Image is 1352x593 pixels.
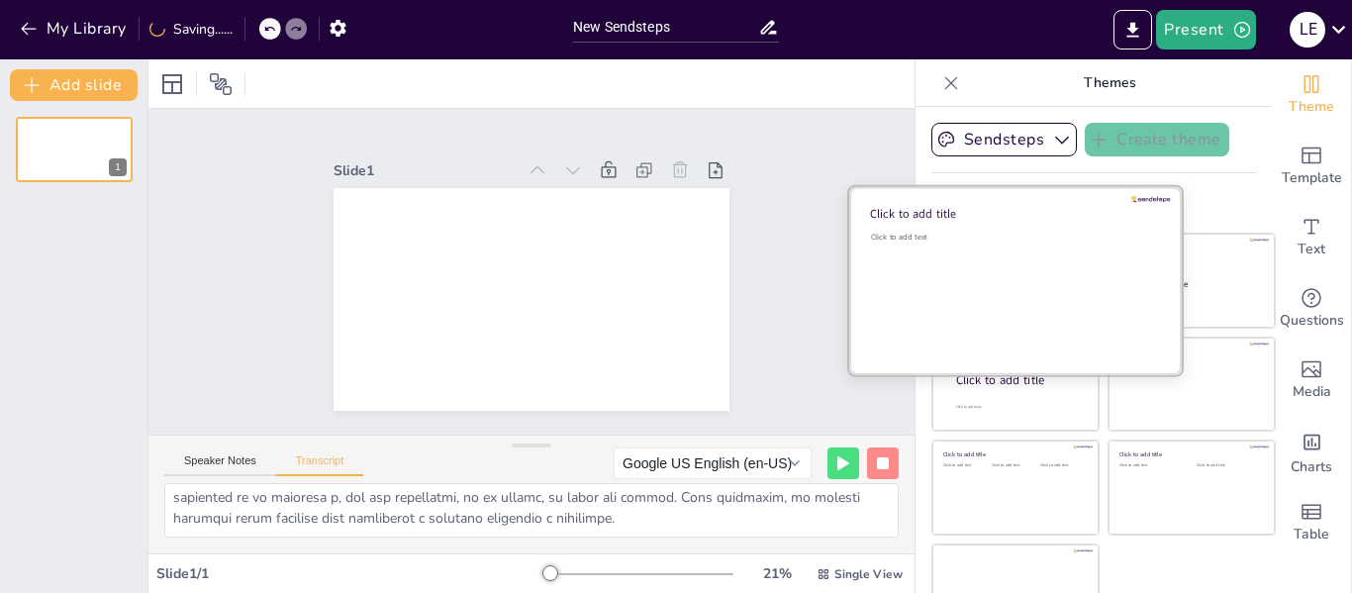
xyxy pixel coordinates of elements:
span: Template [1282,167,1342,189]
span: Table [1294,524,1329,545]
div: Click to add text [1124,298,1256,303]
div: Click to add body [956,405,1081,410]
div: 1 [109,158,127,176]
button: Export to PowerPoint [1113,10,1152,49]
div: Click to add title [956,372,1083,389]
div: Change the overall theme [1272,59,1351,131]
div: Click to add text [871,232,1154,243]
button: Add slide [10,69,138,101]
div: Click to add text [992,463,1036,468]
button: Sendsteps [931,123,1077,156]
button: Present [1156,10,1255,49]
button: My Library [15,13,135,45]
span: Charts [1291,456,1332,478]
span: Text [1298,239,1325,260]
div: Add images, graphics, shapes or video [1272,345,1351,416]
div: Click to add title [870,206,1153,222]
div: Saving...... [149,20,233,39]
span: Single View [834,566,903,582]
div: Click to add title [1119,450,1261,458]
input: Insert title [573,13,758,42]
div: Add ready made slides [1272,131,1351,202]
button: Speaker Notes [164,454,276,476]
div: Click to add title [1119,346,1261,354]
div: Click to add text [943,463,988,468]
div: Layout [156,68,188,100]
button: Resume [827,447,859,479]
div: 1 [16,117,133,182]
span: Position [209,72,233,96]
div: Click to add title [943,450,1085,458]
div: Add charts and graphs [1272,416,1351,487]
div: Add text boxes [1272,202,1351,273]
span: Theme [1289,96,1334,118]
span: Media [1293,381,1331,403]
div: 21 % [753,564,801,583]
div: Add a table [1272,487,1351,558]
div: Get real-time input from your audience [1272,273,1351,345]
button: Transcript [276,454,364,476]
p: Themes [967,59,1252,107]
div: Slide 1 / 1 [156,564,543,583]
div: l e [1290,12,1325,48]
div: Click to add text [1040,463,1085,468]
div: Click to add title [1125,278,1257,290]
span: Questions [1280,310,1344,332]
div: Click to add text [1119,463,1182,468]
div: Click to add text [1197,463,1259,468]
button: Google US English (en-US) [614,447,812,479]
button: l e [1290,10,1325,49]
div: Slide 1 [334,161,516,180]
button: Stop [867,447,899,479]
textarea: LO IPSUMDOLORS AM CO ADIPISCINGELIT SEDDOEIUS T INCIDIDUNTUTLA Et doloremagnaali en ad minimve qu... [164,483,899,538]
button: Create theme [1085,123,1229,156]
